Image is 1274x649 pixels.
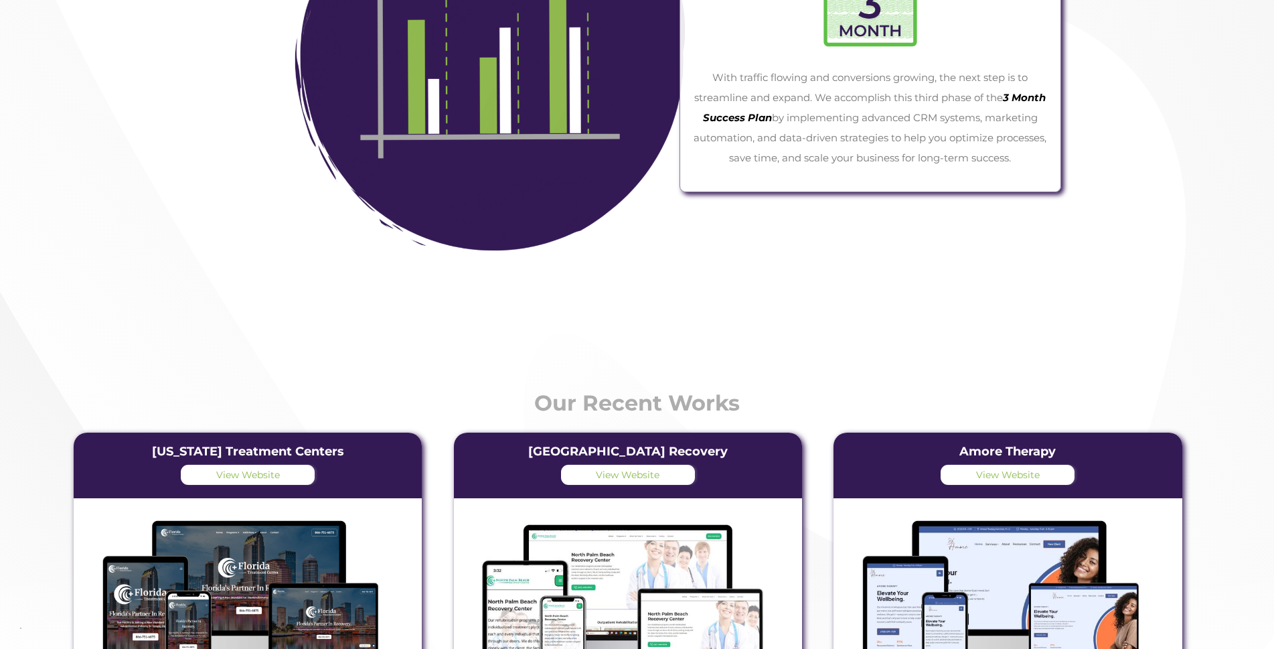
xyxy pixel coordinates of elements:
div: View Website [561,465,695,485]
h3: [US_STATE] Treatment Centers [74,433,422,461]
p: With traffic flowing and conversions growing, the next step is to streamline and expand. We accom... [694,68,1048,168]
div: View Website [941,465,1074,485]
div: View Website [181,465,315,485]
h3: Amore Therapy [833,433,1182,461]
h2: Our Recent Works [295,380,979,426]
h3: [GEOGRAPHIC_DATA] Recovery [454,433,802,461]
